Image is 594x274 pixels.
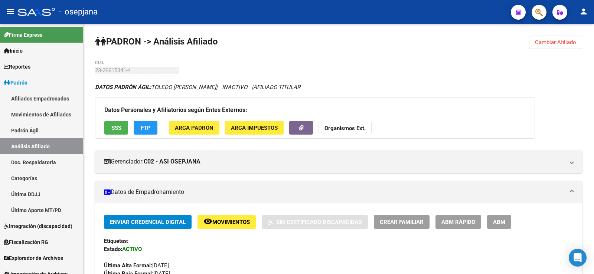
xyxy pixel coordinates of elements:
[487,215,511,229] button: ABM
[104,121,128,135] button: SSS
[134,121,157,135] button: FTP
[262,215,368,229] button: Sin Certificado Discapacidad
[319,121,372,135] button: Organismos Ext.
[95,36,218,47] strong: PADRON -> Análisis Afiliado
[4,238,48,246] span: Fiscalización RG
[95,151,582,173] mat-expansion-panel-header: Gerenciador:C02 - ASI OSEPJANA
[4,63,30,71] span: Reportes
[111,125,121,131] span: SSS
[276,219,362,225] span: Sin Certificado Discapacidad
[212,219,250,225] span: Movimientos
[104,158,564,166] mat-panel-title: Gerenciador:
[253,84,300,90] span: AFILIADO TITULAR
[4,254,63,262] span: Explorador de Archivos
[198,215,256,229] button: Movimientos
[141,125,151,131] span: FTP
[225,121,284,135] button: ARCA Impuestos
[104,188,564,196] mat-panel-title: Datos de Empadronamiento
[324,125,366,132] strong: Organismos Ext.
[104,262,152,269] strong: Última Alta Formal:
[4,222,72,230] span: Integración (discapacidad)
[441,219,475,225] span: ABM Rápido
[4,79,27,87] span: Padrón
[169,121,219,135] button: ARCA Padrón
[104,246,122,252] strong: Estado:
[535,39,576,46] span: Cambiar Afiliado
[380,219,424,225] span: Crear Familiar
[144,158,200,166] strong: C02 - ASI OSEPJANA
[579,7,588,16] mat-icon: person
[4,31,42,39] span: Firma Express
[175,125,213,131] span: ARCA Padrón
[493,219,505,225] span: ABM
[529,36,582,49] button: Cambiar Afiliado
[569,249,587,267] div: Open Intercom Messenger
[104,238,128,244] strong: Etiquetas:
[95,84,216,90] span: TOLEDO [PERSON_NAME]
[95,84,151,90] strong: DATOS PADRÓN ÁGIL:
[104,215,192,229] button: Enviar Credencial Digital
[95,181,582,203] mat-expansion-panel-header: Datos de Empadronamiento
[374,215,430,229] button: Crear Familiar
[203,217,212,226] mat-icon: remove_red_eye
[95,84,300,90] i: | INACTIVO |
[104,105,526,115] h3: Datos Personales y Afiliatorios según Entes Externos:
[6,7,15,16] mat-icon: menu
[435,215,481,229] button: ABM Rápido
[59,4,98,20] span: - osepjana
[4,47,23,55] span: Inicio
[122,246,142,252] strong: ACTIVO
[110,219,186,225] span: Enviar Credencial Digital
[231,125,278,131] span: ARCA Impuestos
[104,262,169,269] span: [DATE]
